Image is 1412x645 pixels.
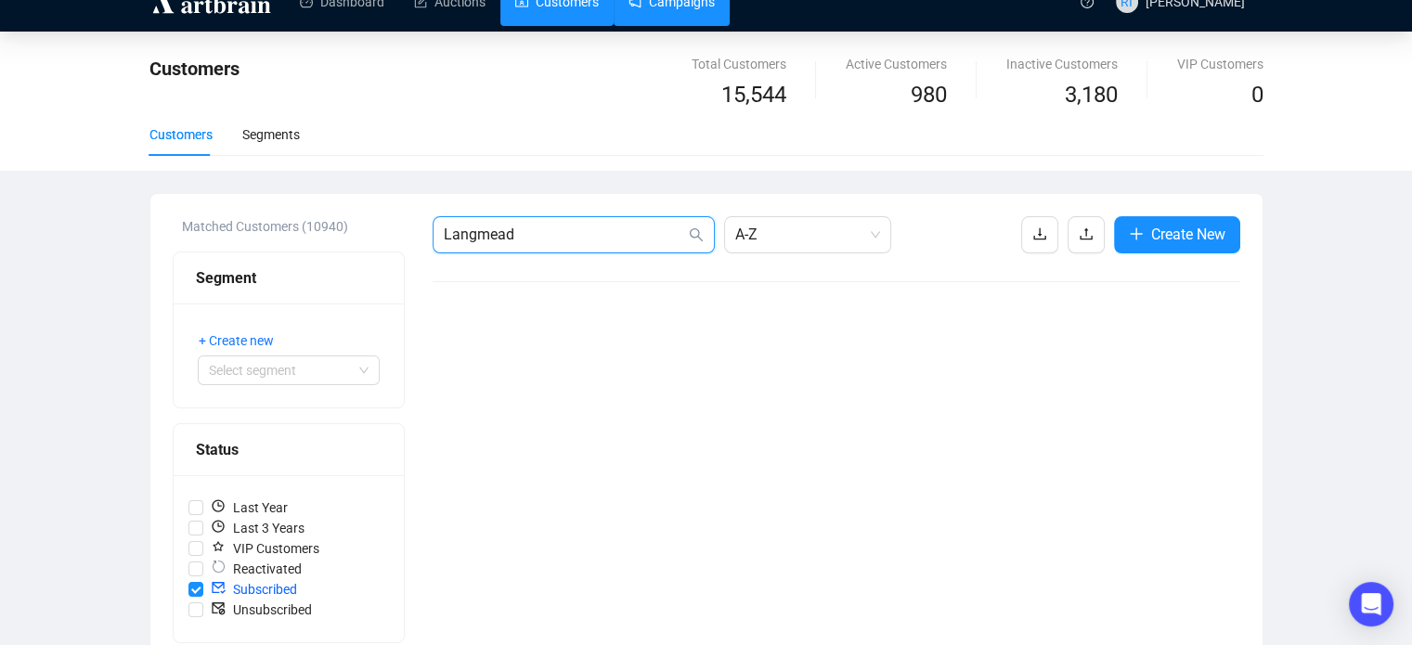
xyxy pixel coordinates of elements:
span: Subscribed [203,579,304,600]
div: Segment [196,266,382,290]
div: Inactive Customers [1006,54,1118,74]
span: 980 [911,82,947,108]
span: Customers [149,58,240,80]
div: Segments [242,124,300,145]
div: Customers [149,124,213,145]
span: A-Z [735,217,880,252]
span: search [689,227,704,242]
span: 15,544 [721,78,786,113]
input: Search Customer... [444,224,685,246]
span: 3,180 [1065,78,1118,113]
span: 0 [1251,82,1263,108]
div: Matched Customers (10940) [182,216,405,237]
span: Last 3 Years [203,518,312,538]
button: + Create new [198,326,289,355]
span: download [1032,226,1047,241]
span: plus [1129,226,1144,241]
div: Total Customers [692,54,786,74]
button: Create New [1114,216,1240,253]
div: Status [196,438,382,461]
span: VIP Customers [203,538,327,559]
span: Create New [1151,223,1225,246]
span: + Create new [199,330,274,351]
span: Last Year [203,497,295,518]
div: Active Customers [846,54,947,74]
div: Open Intercom Messenger [1349,582,1393,626]
span: Reactivated [203,559,309,579]
span: Unsubscribed [203,600,319,620]
div: VIP Customers [1177,54,1263,74]
span: upload [1079,226,1094,241]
